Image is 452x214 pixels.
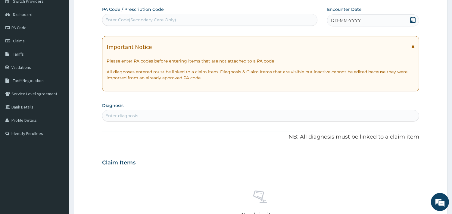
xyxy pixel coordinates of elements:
div: Minimize live chat window [99,3,113,17]
h1: Important Notice [107,44,152,50]
div: Enter diagnosis [105,113,138,119]
label: Diagnosis [102,102,123,109]
span: Dashboard [13,12,33,17]
p: NB: All diagnosis must be linked to a claim item [102,133,419,141]
span: Tariffs [13,51,24,57]
h3: Claim Items [102,160,136,166]
textarea: Type your message and hit 'Enter' [3,147,115,168]
span: Claims [13,38,25,44]
label: PA Code / Prescription Code [102,6,164,12]
span: DD-MM-YYYY [331,17,361,23]
span: Tariff Negotiation [13,78,44,83]
img: d_794563401_company_1708531726252_794563401 [11,30,24,45]
div: Chat with us now [31,34,101,41]
span: We're online! [35,67,83,128]
p: All diagnoses entered must be linked to a claim item. Diagnosis & Claim Items that are visible bu... [107,69,415,81]
div: Enter Code(Secondary Care Only) [105,17,176,23]
label: Encounter Date [327,6,362,12]
p: Please enter PA codes before entering items that are not attached to a PA code [107,58,415,64]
